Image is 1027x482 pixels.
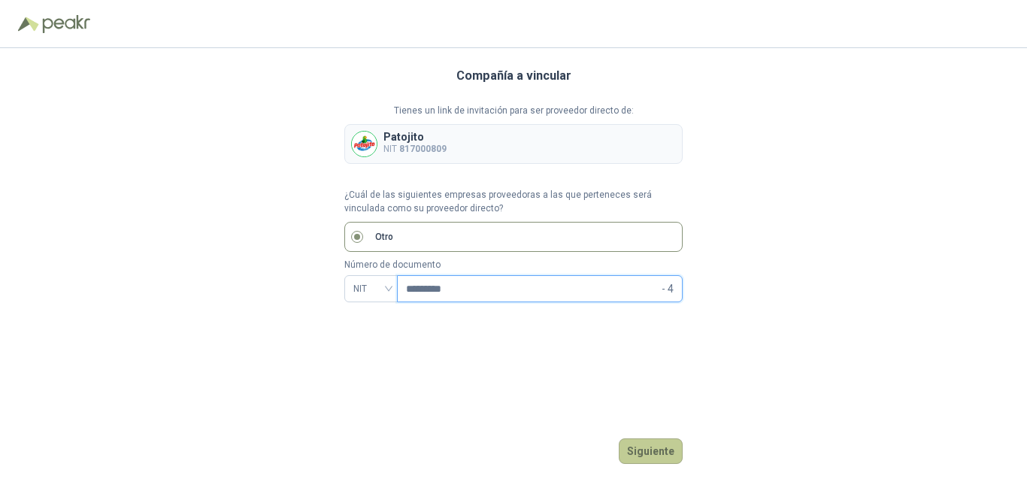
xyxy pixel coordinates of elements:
h3: Compañía a vincular [456,66,571,86]
button: Siguiente [619,438,683,464]
p: Otro [375,230,393,244]
p: NIT [383,142,447,156]
p: Patojito [383,132,447,142]
img: Company Logo [352,132,377,156]
p: ¿Cuál de las siguientes empresas proveedoras a las que perteneces será vinculada como su proveedo... [344,188,683,217]
span: NIT [353,277,389,300]
img: Peakr [42,15,90,33]
img: Logo [18,17,39,32]
b: 817000809 [399,144,447,154]
p: Número de documento [344,258,683,272]
span: - 4 [662,276,674,302]
p: Tienes un link de invitación para ser proveedor directo de: [344,104,683,118]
